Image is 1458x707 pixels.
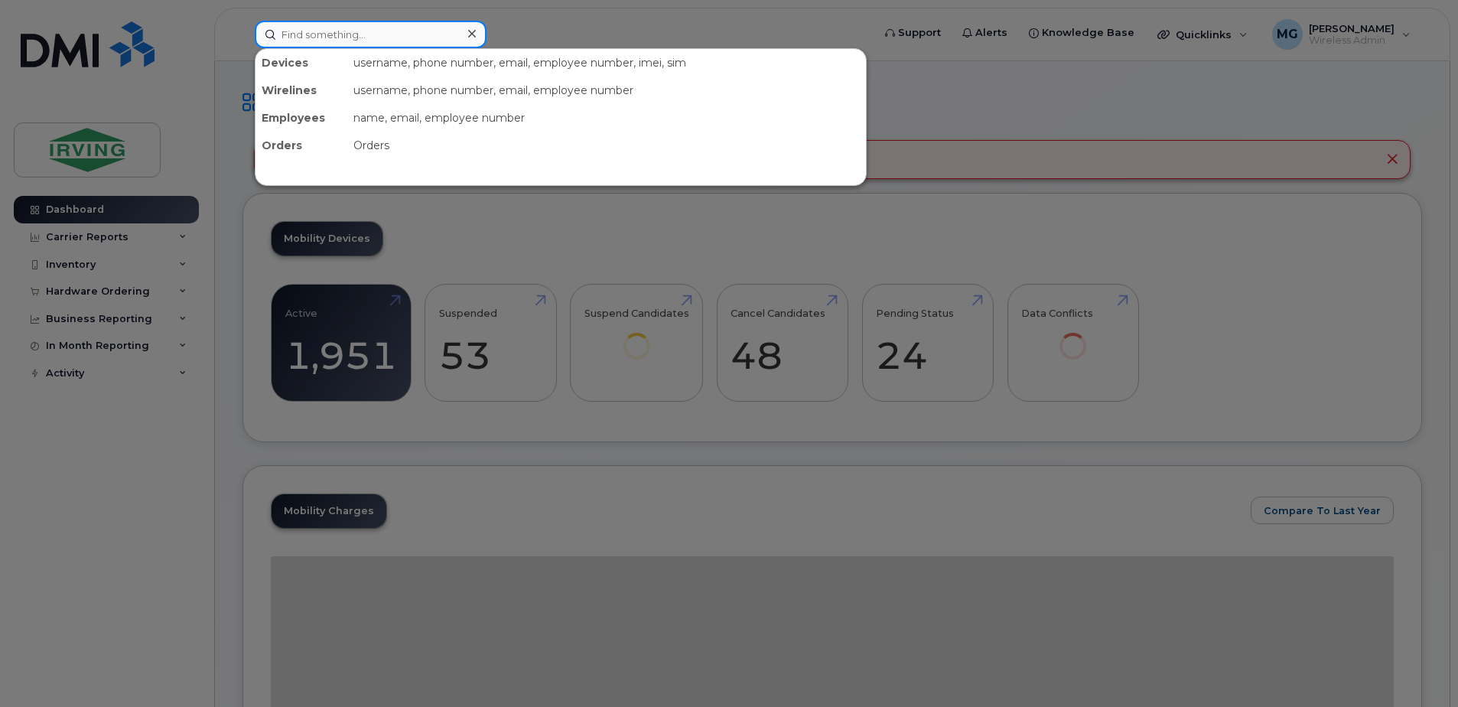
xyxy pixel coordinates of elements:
[255,49,347,77] div: Devices
[347,77,866,104] div: username, phone number, email, employee number
[255,104,347,132] div: Employees
[255,132,347,159] div: Orders
[347,104,866,132] div: name, email, employee number
[347,132,866,159] div: Orders
[255,77,347,104] div: Wirelines
[347,49,866,77] div: username, phone number, email, employee number, imei, sim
